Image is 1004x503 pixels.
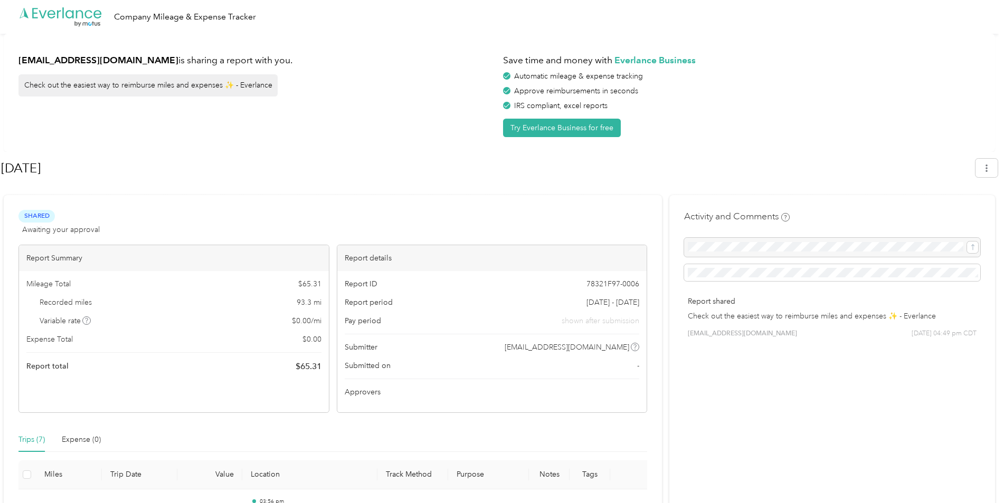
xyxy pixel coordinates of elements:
[297,297,321,308] span: 93.3 mi
[514,86,638,95] span: Approve reimbursements in seconds
[62,434,101,446] div: Expense (0)
[912,329,977,338] span: [DATE] 04:49 pm CDT
[296,360,321,373] span: $ 65.31
[448,460,529,489] th: Purpose
[102,460,177,489] th: Trip Date
[26,361,69,372] span: Report total
[18,210,55,222] span: Shared
[26,278,71,289] span: Mileage Total
[345,278,377,289] span: Report ID
[505,342,629,353] span: [EMAIL_ADDRESS][DOMAIN_NAME]
[114,11,256,24] div: Company Mileage & Expense Tracker
[298,278,321,289] span: $ 65.31
[18,434,45,446] div: Trips (7)
[514,72,643,81] span: Automatic mileage & expense tracking
[345,342,377,353] span: Submitter
[529,460,570,489] th: Notes
[302,334,321,345] span: $ 0.00
[40,315,91,326] span: Variable rate
[40,297,92,308] span: Recorded miles
[688,311,977,322] p: Check out the easiest way to reimburse miles and expenses ✨ - Everlance
[1,156,968,181] h1: Aug 2025
[586,297,639,308] span: [DATE] - [DATE]
[345,386,381,398] span: Approvers
[26,334,73,345] span: Expense Total
[688,329,797,338] span: [EMAIL_ADDRESS][DOMAIN_NAME]
[562,315,639,326] span: shown after submission
[36,460,102,489] th: Miles
[377,460,448,489] th: Track Method
[503,54,980,67] h1: Save time and money with
[22,224,100,235] span: Awaiting your approval
[637,360,639,371] span: -
[345,315,381,326] span: Pay period
[337,245,647,271] div: Report details
[514,101,608,110] span: IRS compliant, excel reports
[18,54,178,65] strong: [EMAIL_ADDRESS][DOMAIN_NAME]
[503,119,621,137] button: Try Everlance Business for free
[684,210,790,223] h4: Activity and Comments
[570,460,610,489] th: Tags
[177,460,242,489] th: Value
[19,245,329,271] div: Report Summary
[242,460,377,489] th: Location
[292,315,321,326] span: $ 0.00 / mi
[18,74,278,96] div: Check out the easiest way to reimburse miles and expenses ✨ - Everlance
[614,54,696,65] strong: Everlance Business
[345,297,393,308] span: Report period
[586,278,639,289] span: 78321F97-0006
[688,296,977,307] p: Report shared
[18,54,496,67] h1: is sharing a report with you.
[345,360,391,371] span: Submitted on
